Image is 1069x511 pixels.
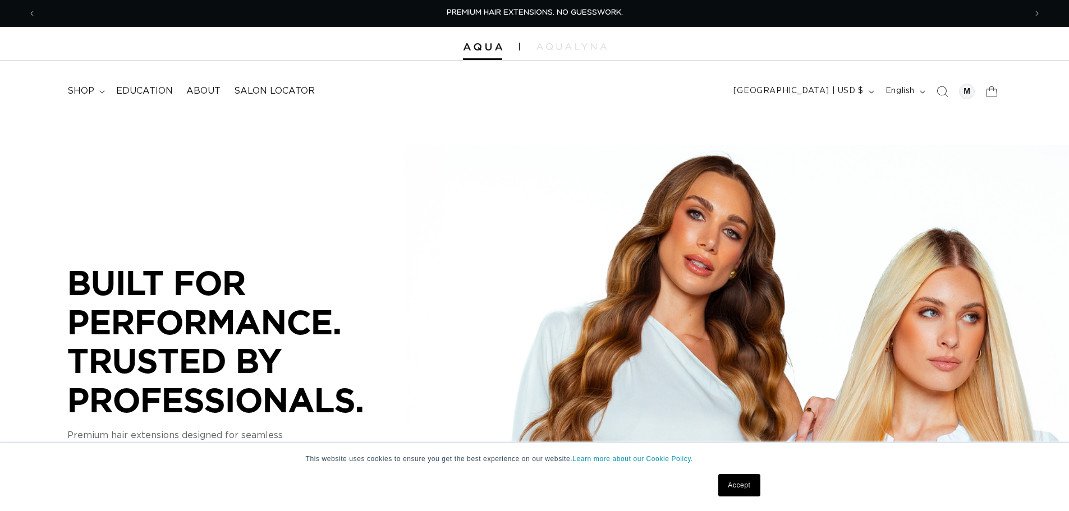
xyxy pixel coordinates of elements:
img: Aqua Hair Extensions [463,43,502,51]
a: Learn more about our Cookie Policy. [572,455,693,463]
button: [GEOGRAPHIC_DATA] | USD $ [727,81,879,102]
span: Salon Locator [234,85,315,97]
span: shop [67,85,94,97]
a: About [180,79,227,104]
span: [GEOGRAPHIC_DATA] | USD $ [733,85,864,97]
span: English [886,85,915,97]
a: Education [109,79,180,104]
p: Premium hair extensions designed for seamless blends, consistent results, and performance you can... [67,429,404,469]
button: Next announcement [1025,3,1049,24]
summary: shop [61,79,109,104]
p: BUILT FOR PERFORMANCE. TRUSTED BY PROFESSIONALS. [67,263,404,419]
img: aqualyna.com [536,43,607,50]
span: PREMIUM HAIR EXTENSIONS. NO GUESSWORK. [447,9,623,16]
span: Education [116,85,173,97]
a: Salon Locator [227,79,322,104]
button: Previous announcement [20,3,44,24]
p: This website uses cookies to ensure you get the best experience on our website. [306,454,764,464]
button: English [879,81,930,102]
span: About [186,85,221,97]
summary: Search [930,79,955,104]
a: Accept [718,474,760,496]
